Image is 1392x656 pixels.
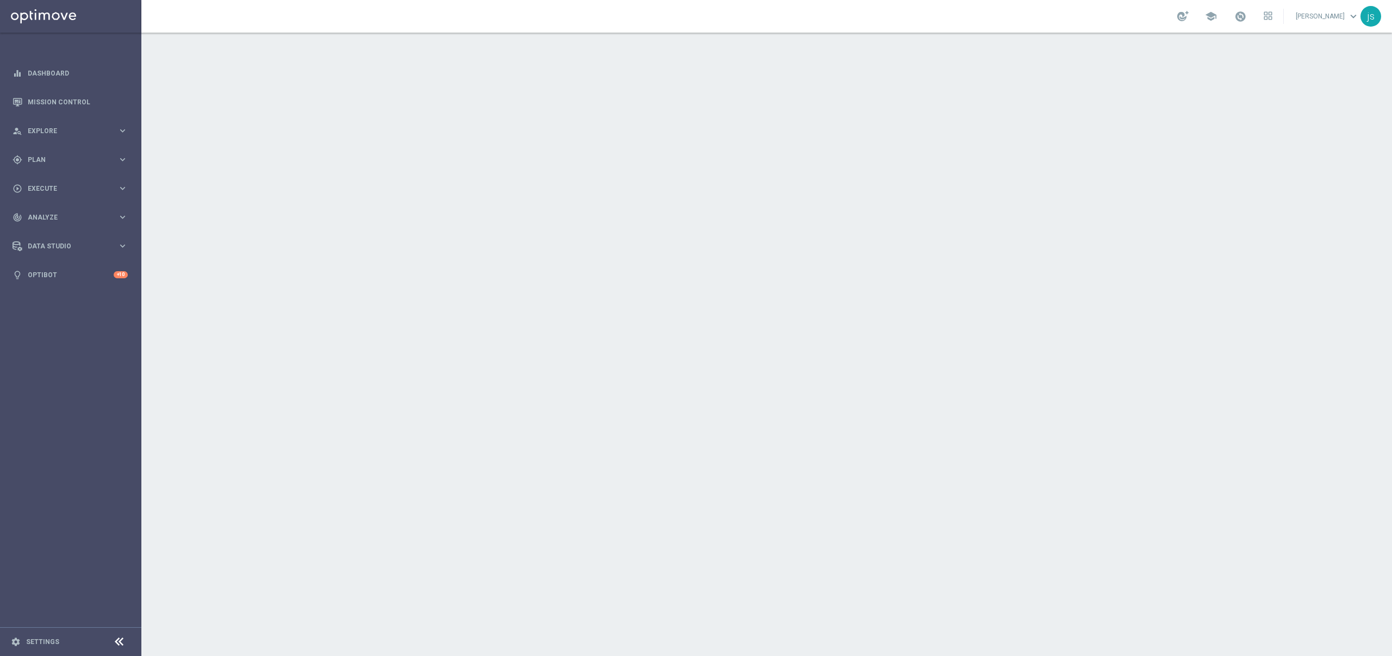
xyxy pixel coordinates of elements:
[26,639,59,645] a: Settings
[13,126,117,136] div: Explore
[13,126,22,136] i: person_search
[117,126,128,136] i: keyboard_arrow_right
[13,213,117,222] div: Analyze
[117,212,128,222] i: keyboard_arrow_right
[1360,6,1381,27] div: js
[28,88,128,116] a: Mission Control
[28,157,117,163] span: Plan
[13,184,117,193] div: Execute
[12,242,128,251] button: Data Studio keyboard_arrow_right
[117,241,128,251] i: keyboard_arrow_right
[13,213,22,222] i: track_changes
[13,184,22,193] i: play_circle_outline
[13,155,22,165] i: gps_fixed
[13,68,22,78] i: equalizer
[117,183,128,193] i: keyboard_arrow_right
[13,270,22,280] i: lightbulb
[28,59,128,88] a: Dashboard
[13,260,128,289] div: Optibot
[28,128,117,134] span: Explore
[12,69,128,78] button: equalizer Dashboard
[12,155,128,164] button: gps_fixed Plan keyboard_arrow_right
[28,185,117,192] span: Execute
[28,243,117,249] span: Data Studio
[11,637,21,647] i: settings
[12,184,128,193] button: play_circle_outline Execute keyboard_arrow_right
[117,154,128,165] i: keyboard_arrow_right
[1295,8,1360,24] a: [PERSON_NAME]keyboard_arrow_down
[13,155,117,165] div: Plan
[13,241,117,251] div: Data Studio
[13,59,128,88] div: Dashboard
[12,271,128,279] button: lightbulb Optibot +10
[28,260,114,289] a: Optibot
[13,88,128,116] div: Mission Control
[114,271,128,278] div: +10
[1205,10,1217,22] span: school
[12,213,128,222] button: track_changes Analyze keyboard_arrow_right
[12,127,128,135] button: person_search Explore keyboard_arrow_right
[28,214,117,221] span: Analyze
[12,98,128,107] button: Mission Control
[1347,10,1359,22] span: keyboard_arrow_down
